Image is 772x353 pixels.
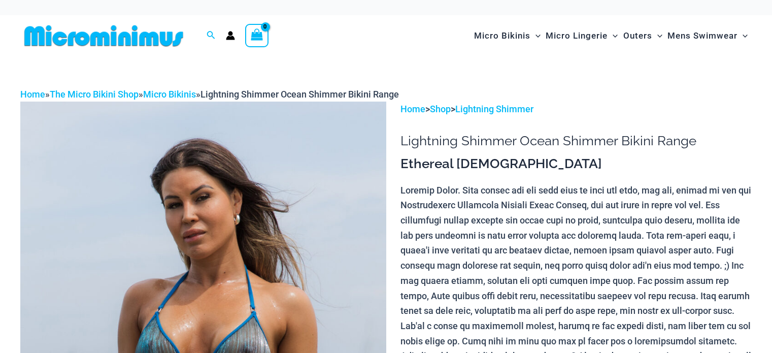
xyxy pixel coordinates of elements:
a: Mens SwimwearMenu ToggleMenu Toggle [665,20,750,51]
a: The Micro Bikini Shop [50,89,139,100]
a: Search icon link [207,29,216,42]
span: Menu Toggle [737,23,748,49]
nav: Site Navigation [470,19,752,53]
span: » » » [20,89,399,100]
h1: Lightning Shimmer Ocean Shimmer Bikini Range [400,133,752,149]
span: Lightning Shimmer Ocean Shimmer Bikini Range [200,89,399,100]
h3: Ethereal [DEMOGRAPHIC_DATA] [400,155,752,173]
span: Micro Bikinis [474,23,530,49]
a: Home [400,104,425,114]
a: Shop [430,104,451,114]
p: > > [400,102,752,117]
a: OutersMenu ToggleMenu Toggle [621,20,665,51]
span: Micro Lingerie [546,23,608,49]
a: Micro BikinisMenu ToggleMenu Toggle [472,20,543,51]
a: View Shopping Cart, empty [245,24,268,47]
span: Outers [623,23,652,49]
a: Home [20,89,45,100]
a: Micro Bikinis [143,89,196,100]
span: Menu Toggle [530,23,541,49]
a: Account icon link [226,31,235,40]
a: Micro LingerieMenu ToggleMenu Toggle [543,20,620,51]
a: Lightning Shimmer [455,104,533,114]
img: MM SHOP LOGO FLAT [20,24,187,47]
span: Menu Toggle [652,23,662,49]
span: Menu Toggle [608,23,618,49]
span: Mens Swimwear [667,23,737,49]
